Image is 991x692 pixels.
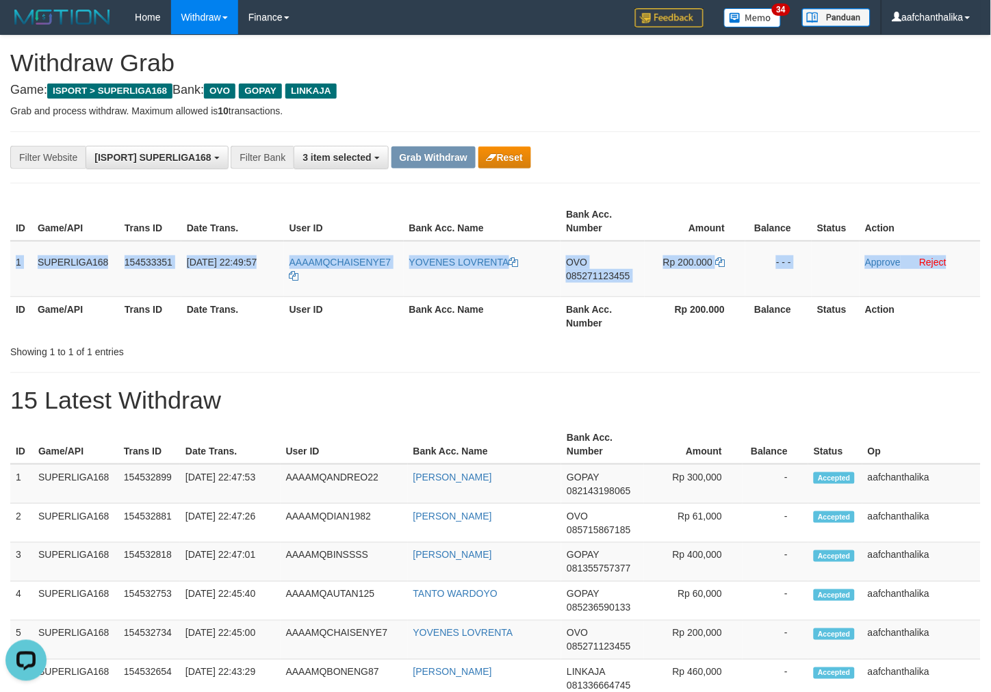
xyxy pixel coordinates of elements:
span: Accepted [814,628,855,640]
span: Copy 082143198065 to clipboard [567,485,630,496]
span: GOPAY [567,589,599,600]
span: 154533351 [125,257,172,268]
td: - [743,582,808,621]
th: Amount [644,425,743,464]
th: ID [10,202,32,241]
span: Accepted [814,550,855,562]
td: 154532734 [118,621,180,660]
td: AAAAMQAUTAN125 [281,582,408,621]
td: - [743,543,808,582]
th: Trans ID [119,202,181,241]
td: 2 [10,504,33,543]
td: 154532818 [118,543,180,582]
span: OVO [566,257,587,268]
td: AAAAMQBINSSSS [281,543,408,582]
img: MOTION_logo.png [10,7,114,27]
span: LINKAJA [285,84,337,99]
a: Reject [920,257,947,268]
span: Copy 085715867185 to clipboard [567,524,630,535]
span: GOPAY [239,84,282,99]
span: Copy 081355757377 to clipboard [567,563,630,574]
button: Open LiveChat chat widget [5,5,47,47]
a: [PERSON_NAME] [413,550,492,561]
span: Accepted [814,667,855,679]
td: AAAAMQDIAN1982 [281,504,408,543]
div: Filter Bank [231,146,294,169]
span: OVO [567,511,588,522]
th: Bank Acc. Number [561,425,644,464]
th: Trans ID [119,296,181,335]
th: Op [862,425,981,464]
th: Date Trans. [181,296,284,335]
td: AAAAMQCHAISENYE7 [281,621,408,660]
td: aafchanthalika [862,464,981,504]
td: - [743,464,808,504]
a: Approve [865,257,901,268]
td: 154532753 [118,582,180,621]
th: Bank Acc. Number [561,202,645,241]
span: AAAAMQCHAISENYE7 [289,257,391,268]
td: Rp 61,000 [644,504,743,543]
p: Grab and process withdraw. Maximum allowed is transactions. [10,104,981,118]
strong: 10 [218,105,229,116]
td: 154532881 [118,504,180,543]
span: [ISPORT] SUPERLIGA168 [94,152,211,163]
th: ID [10,296,32,335]
td: aafchanthalika [862,582,981,621]
span: Copy 081336664745 to clipboard [567,680,630,691]
th: Bank Acc. Name [408,425,562,464]
span: Rp 200.000 [663,257,712,268]
th: Balance [745,202,812,241]
div: Filter Website [10,146,86,169]
td: 1 [10,241,32,297]
th: Balance [743,425,808,464]
a: [PERSON_NAME] [413,667,492,678]
td: [DATE] 22:47:53 [180,464,281,504]
td: Rp 300,000 [644,464,743,504]
td: Rp 60,000 [644,582,743,621]
a: [PERSON_NAME] [413,472,492,483]
button: 3 item selected [294,146,388,169]
span: LINKAJA [567,667,605,678]
td: SUPERLIGA168 [33,582,118,621]
th: Amount [645,202,745,241]
span: GOPAY [567,472,599,483]
span: Accepted [814,472,855,484]
a: YOVENES LOVRENTA [409,257,519,268]
td: 154532899 [118,464,180,504]
th: ID [10,425,33,464]
button: [ISPORT] SUPERLIGA168 [86,146,228,169]
td: [DATE] 22:47:01 [180,543,281,582]
th: User ID [284,202,404,241]
td: - [743,504,808,543]
button: Reset [478,146,531,168]
th: Bank Acc. Number [561,296,645,335]
td: SUPERLIGA168 [33,464,118,504]
th: Trans ID [118,425,180,464]
h4: Game: Bank: [10,84,981,97]
td: aafchanthalika [862,504,981,543]
td: 5 [10,621,33,660]
button: Grab Withdraw [391,146,476,168]
td: SUPERLIGA168 [33,621,118,660]
th: Balance [745,296,812,335]
span: Copy 085236590133 to clipboard [567,602,630,613]
th: User ID [284,296,404,335]
td: aafchanthalika [862,543,981,582]
img: Feedback.jpg [635,8,704,27]
td: [DATE] 22:47:26 [180,504,281,543]
th: Bank Acc. Name [404,202,561,241]
span: Accepted [814,589,855,601]
img: Button%20Memo.svg [724,8,782,27]
td: [DATE] 22:45:40 [180,582,281,621]
td: AAAAMQANDREO22 [281,464,408,504]
span: Copy 085271123455 to clipboard [566,270,630,281]
td: SUPERLIGA168 [32,241,119,297]
th: Game/API [32,296,119,335]
th: Bank Acc. Name [404,296,561,335]
th: Status [808,425,862,464]
th: Date Trans. [181,202,284,241]
span: [DATE] 22:49:57 [187,257,257,268]
a: YOVENES LOVRENTA [413,628,513,639]
span: ISPORT > SUPERLIGA168 [47,84,172,99]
